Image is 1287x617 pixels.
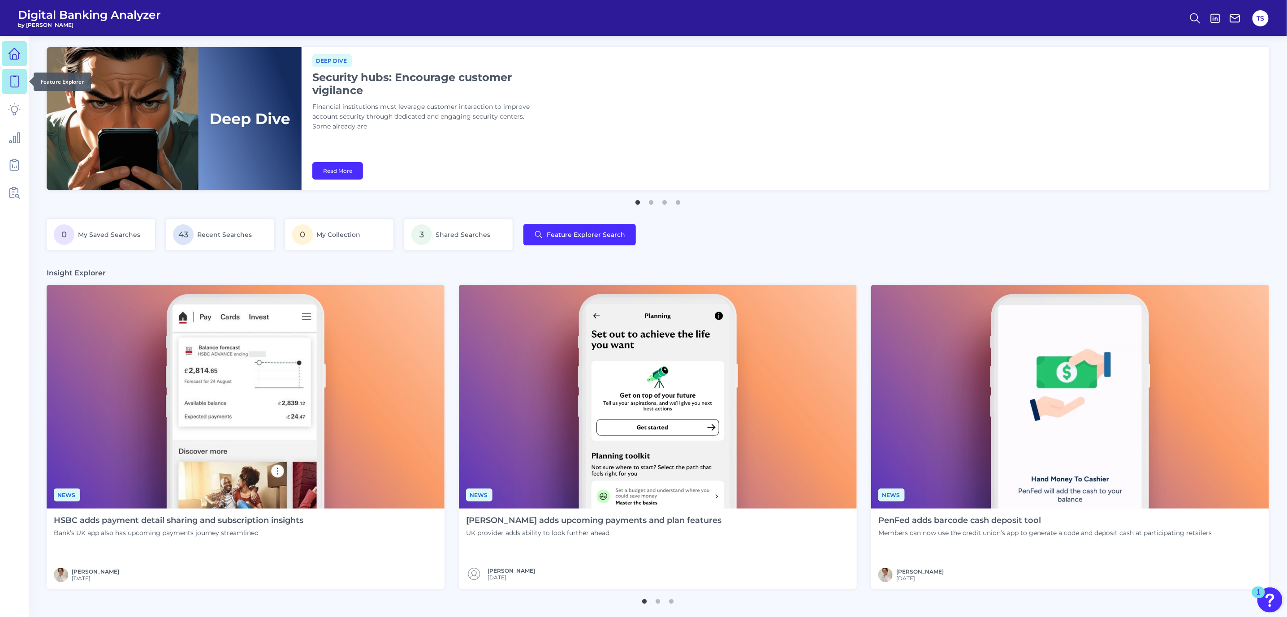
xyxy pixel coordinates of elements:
a: [PERSON_NAME] [488,567,535,574]
button: 2 [653,595,662,604]
span: 3 [411,224,432,245]
p: UK provider adds ability to look further ahead [466,529,721,537]
span: [DATE] [896,575,944,582]
span: [DATE] [488,574,535,581]
span: Digital Banking Analyzer [18,8,161,21]
img: News - Phone.png [47,285,445,509]
span: My Collection [316,231,360,239]
h4: [PERSON_NAME] adds upcoming payments and plan features [466,516,721,526]
span: News [54,488,80,501]
img: MIchael McCaw [878,568,893,582]
img: News - Phone (4).png [459,285,857,509]
span: 43 [173,224,194,245]
span: 0 [54,224,74,245]
img: bannerImg [47,47,302,190]
span: Feature Explorer Search [547,231,625,238]
a: Read More [312,162,363,180]
div: 1 [1257,592,1261,604]
p: Members can now use the credit union’s app to generate a code and deposit cash at participating r... [878,529,1212,537]
a: 0My Saved Searches [47,219,155,250]
img: MIchael McCaw [54,568,68,582]
div: Feature Explorer [34,73,91,91]
p: Financial institutions must leverage customer interaction to improve account security through ded... [312,102,536,132]
button: 3 [667,595,676,604]
button: Feature Explorer Search [523,224,636,245]
h4: PenFed adds barcode cash deposit tool [878,516,1212,526]
span: [DATE] [72,575,119,582]
a: News [466,490,492,499]
button: TS [1252,10,1269,26]
button: 4 [674,196,682,205]
span: Deep dive [312,54,352,67]
h3: Insight Explorer [47,268,106,278]
h4: HSBC adds payment detail sharing and subscription insights [54,516,303,526]
a: News [54,490,80,499]
a: [PERSON_NAME] [896,568,944,575]
span: News [878,488,905,501]
h1: Security hubs: Encourage customer vigilance [312,71,536,97]
span: News [466,488,492,501]
span: by [PERSON_NAME] [18,21,161,28]
button: 1 [633,196,642,205]
span: 0 [292,224,313,245]
a: 0My Collection [285,219,393,250]
button: Open Resource Center, 1 new notification [1257,587,1283,613]
span: My Saved Searches [78,231,140,239]
p: Bank’s UK app also has upcoming payments journey streamlined [54,529,303,537]
span: Shared Searches [436,231,490,239]
button: 2 [647,196,656,205]
button: 3 [660,196,669,205]
a: 43Recent Searches [166,219,274,250]
img: News - Phone.png [871,285,1269,509]
a: [PERSON_NAME] [72,568,119,575]
a: News [878,490,905,499]
span: Recent Searches [197,231,252,239]
a: Deep dive [312,56,352,64]
button: 1 [640,595,649,604]
a: 3Shared Searches [404,219,513,250]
